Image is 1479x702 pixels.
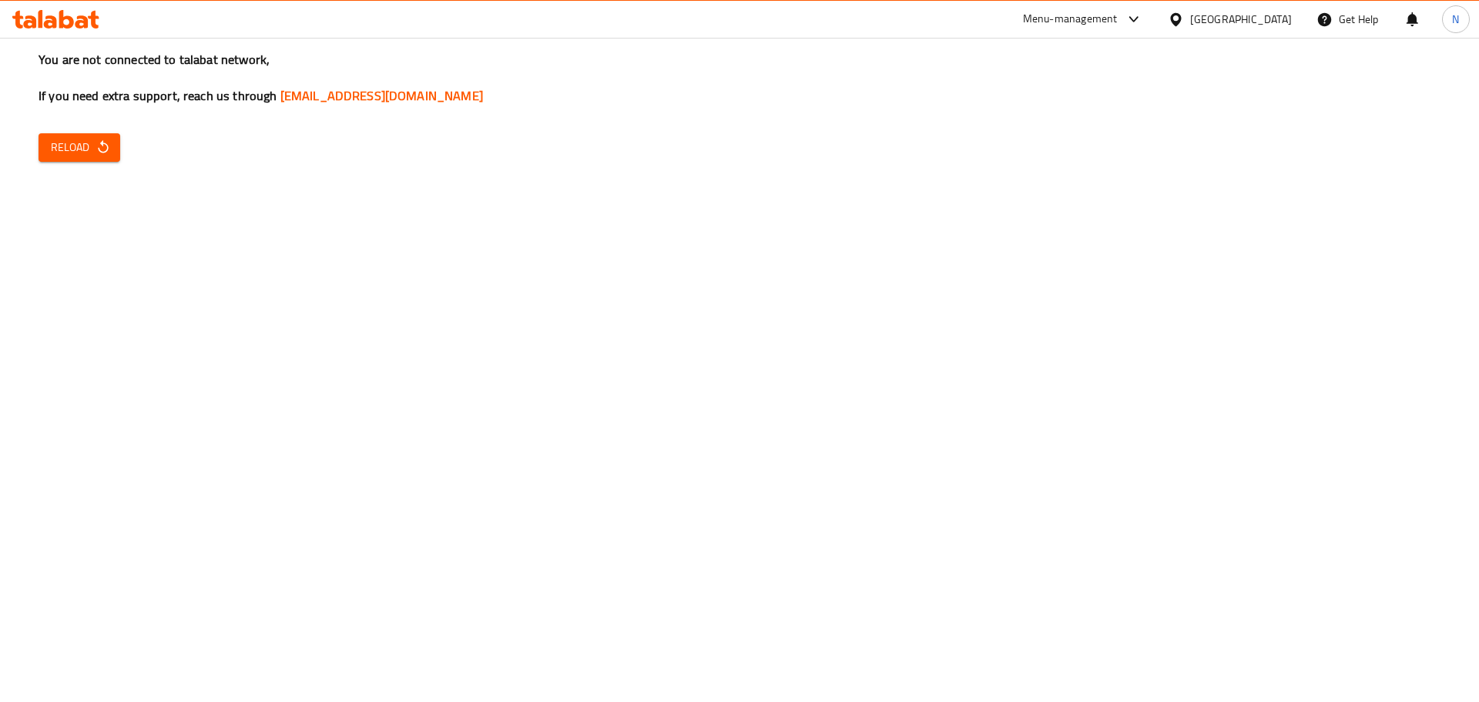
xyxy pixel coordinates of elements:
h3: You are not connected to talabat network, If you need extra support, reach us through [39,51,1440,105]
span: N [1452,11,1459,28]
div: [GEOGRAPHIC_DATA] [1190,11,1292,28]
button: Reload [39,133,120,162]
a: [EMAIL_ADDRESS][DOMAIN_NAME] [280,84,483,107]
span: Reload [51,138,108,157]
div: Menu-management [1023,10,1118,29]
